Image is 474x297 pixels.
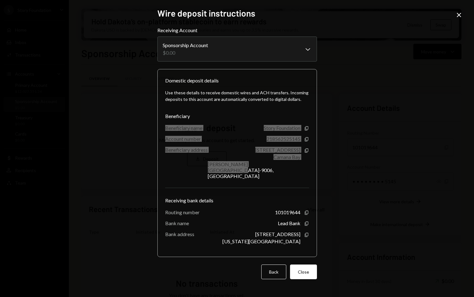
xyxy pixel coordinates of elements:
div: Routing number [165,209,200,215]
div: Bank name [165,220,189,226]
div: Domestic deposit details [165,77,219,84]
div: Lead Bank [278,220,300,226]
div: [STREET_ADDRESS] [255,147,300,153]
div: Story Foundation [264,125,300,131]
div: Bank address [165,231,194,237]
button: Receiving Account [157,37,317,62]
div: Use these details to receive domestic wires and ACH transfers. Incoming deposits to this account ... [165,89,309,102]
div: 218562525145 [267,136,300,142]
div: Beneficiary [165,112,309,120]
div: Receiving bank details [165,197,309,204]
label: Receiving Account [157,27,317,34]
button: Close [290,265,317,279]
div: [PERSON_NAME][GEOGRAPHIC_DATA]-9006, [GEOGRAPHIC_DATA] [208,161,300,179]
div: Camana Bay [273,154,300,160]
div: Beneficiary name [165,125,202,131]
button: Back [261,265,286,279]
div: Beneficiary address [165,147,208,153]
h2: Wire deposit instructions [157,7,317,19]
div: [US_STATE][GEOGRAPHIC_DATA] [222,238,300,244]
div: [STREET_ADDRESS] [255,231,300,237]
div: 101019644 [275,209,300,215]
div: Account number [165,136,201,142]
